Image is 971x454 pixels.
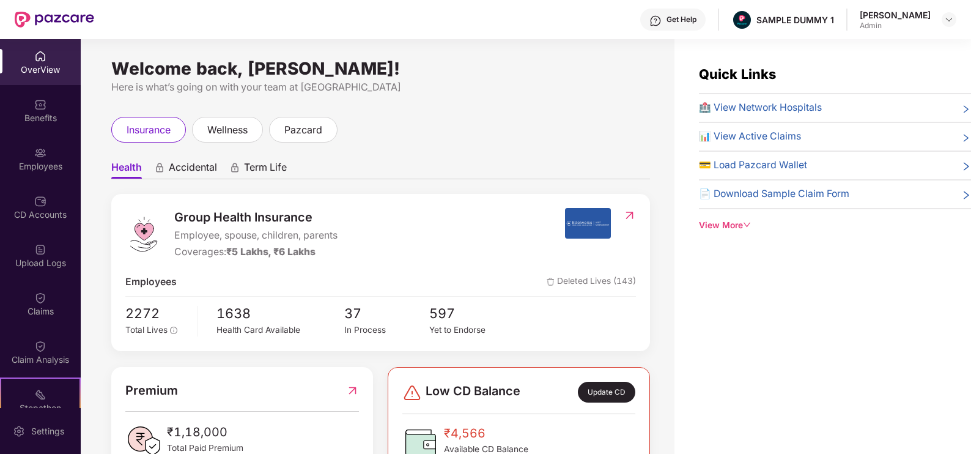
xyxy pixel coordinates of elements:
span: 📊 View Active Claims [699,129,801,144]
img: svg+xml;base64,PHN2ZyBpZD0iQmVuZWZpdHMiIHhtbG5zPSJodHRwOi8vd3d3LnczLm9yZy8yMDAwL3N2ZyIgd2lkdGg9Ij... [34,99,46,111]
img: Pazcare_Alternative_logo-01-01.png [733,11,751,29]
span: Term Life [244,161,287,179]
span: 597 [429,303,514,324]
span: right [961,189,971,202]
img: svg+xml;base64,PHN2ZyBpZD0iU2V0dGluZy0yMHgyMCIgeG1sbnM9Imh0dHA6Ly93d3cudzMub3JnLzIwMDAvc3ZnIiB3aW... [13,425,25,437]
span: 🏥 View Network Hospitals [699,100,822,116]
img: svg+xml;base64,PHN2ZyBpZD0iQ2xhaW0iIHhtbG5zPSJodHRwOi8vd3d3LnczLm9yZy8yMDAwL3N2ZyIgd2lkdGg9IjIwIi... [34,340,46,352]
div: animation [229,162,240,173]
span: Employee, spouse, children, parents [174,228,338,244]
div: Yet to Endorse [429,324,514,337]
img: deleteIcon [547,278,555,286]
span: down [743,221,751,229]
span: 📄 Download Sample Claim Form [699,187,849,202]
img: svg+xml;base64,PHN2ZyB4bWxucz0iaHR0cDovL3d3dy53My5vcmcvMjAwMC9zdmciIHdpZHRoPSIyMSIgaGVpZ2h0PSIyMC... [34,389,46,401]
div: View More [699,219,971,233]
img: logo [125,216,162,253]
img: svg+xml;base64,PHN2ZyBpZD0iQ2xhaW0iIHhtbG5zPSJodHRwOi8vd3d3LnczLm9yZy8yMDAwL3N2ZyIgd2lkdGg9IjIwIi... [34,292,46,304]
div: Health Card Available [216,324,344,337]
span: right [961,160,971,173]
div: [PERSON_NAME] [860,9,931,21]
span: right [961,132,971,144]
img: svg+xml;base64,PHN2ZyBpZD0iVXBsb2FkX0xvZ3MiIGRhdGEtbmFtZT0iVXBsb2FkIExvZ3MiIHhtbG5zPSJodHRwOi8vd3... [34,244,46,256]
img: RedirectIcon [623,209,636,221]
span: insurance [127,122,171,138]
span: Health [111,161,142,179]
span: 💳 Load Pazcard Wallet [699,158,807,173]
span: Group Health Insurance [174,208,338,227]
img: svg+xml;base64,PHN2ZyBpZD0iRHJvcGRvd24tMzJ4MzIiIHhtbG5zPSJodHRwOi8vd3d3LnczLm9yZy8yMDAwL3N2ZyIgd2... [944,15,954,24]
span: wellness [207,122,248,138]
span: Low CD Balance [426,382,520,403]
div: Get Help [666,15,696,24]
div: Welcome back, [PERSON_NAME]! [111,64,650,73]
span: Premium [125,381,178,400]
div: Settings [28,425,68,437]
img: svg+xml;base64,PHN2ZyBpZD0iSG9tZSIgeG1sbnM9Imh0dHA6Ly93d3cudzMub3JnLzIwMDAvc3ZnIiB3aWR0aD0iMjAiIG... [34,50,46,62]
span: Total Lives [125,325,168,335]
div: SAMPLE DUMMY 1 [756,14,834,26]
img: svg+xml;base64,PHN2ZyBpZD0iQ0RfQWNjb3VudHMiIGRhdGEtbmFtZT0iQ0QgQWNjb3VudHMiIHhtbG5zPSJodHRwOi8vd3... [34,195,46,207]
img: svg+xml;base64,PHN2ZyBpZD0iRGFuZ2VyLTMyeDMyIiB4bWxucz0iaHR0cDovL3d3dy53My5vcmcvMjAwMC9zdmciIHdpZH... [402,383,422,403]
span: ₹1,18,000 [167,423,243,442]
div: animation [154,162,165,173]
div: Update CD [578,382,635,403]
span: right [961,103,971,116]
img: RedirectIcon [346,381,359,400]
div: Coverages: [174,245,338,260]
span: 2272 [125,303,189,324]
span: ₹5 Lakhs, ₹6 Lakhs [226,246,316,258]
div: In Process [344,324,429,337]
div: Admin [860,21,931,31]
img: insurerIcon [565,208,611,239]
span: Deleted Lives (143) [547,275,636,290]
img: svg+xml;base64,PHN2ZyBpZD0iRW1wbG95ZWVzIiB4bWxucz0iaHR0cDovL3d3dy53My5vcmcvMjAwMC9zdmciIHdpZHRoPS... [34,147,46,159]
img: svg+xml;base64,PHN2ZyBpZD0iSGVscC0zMngzMiIgeG1sbnM9Imh0dHA6Ly93d3cudzMub3JnLzIwMDAvc3ZnIiB3aWR0aD... [649,15,662,27]
div: Stepathon [1,402,79,414]
span: 1638 [216,303,344,324]
span: Accidental [169,161,217,179]
span: Quick Links [699,66,776,82]
span: ₹4,566 [444,424,528,443]
img: New Pazcare Logo [15,12,94,28]
div: Here is what’s going on with your team at [GEOGRAPHIC_DATA] [111,80,650,95]
span: info-circle [170,327,177,334]
span: 37 [344,303,429,324]
span: Employees [125,275,177,290]
span: pazcard [284,122,322,138]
